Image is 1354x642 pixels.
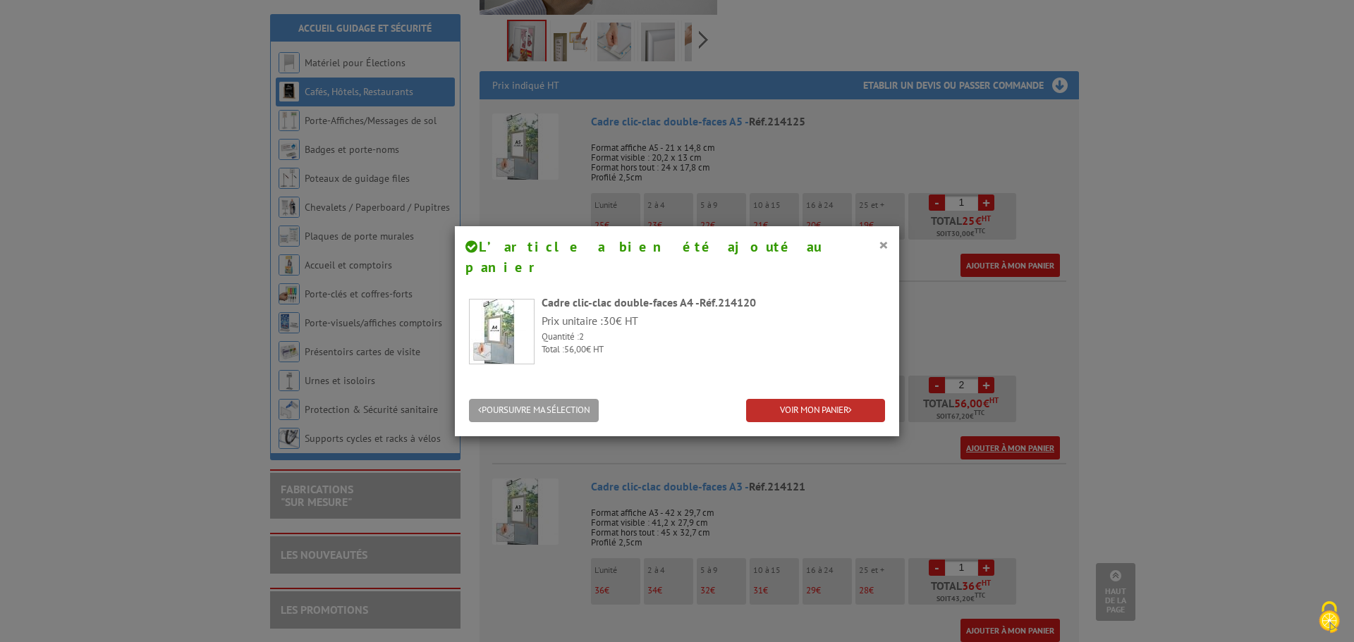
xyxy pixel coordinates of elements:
[579,331,584,342] span: 2
[469,399,599,422] button: POURSUIVRE MA SÉLECTION
[564,343,586,355] span: 56,00
[603,314,616,328] span: 30
[1312,600,1347,635] img: Cookies (fenêtre modale)
[1305,594,1354,642] button: Cookies (fenêtre modale)
[465,237,889,277] h4: L’article a bien été ajouté au panier
[700,295,756,309] span: Réf.214120
[746,399,885,422] a: VOIR MON PANIER
[542,313,885,329] p: Prix unitaire : € HT
[542,343,885,357] p: Total : € HT
[542,295,885,311] div: Cadre clic-clac double-faces A4 -
[542,331,885,344] p: Quantité :
[879,235,889,254] button: ×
